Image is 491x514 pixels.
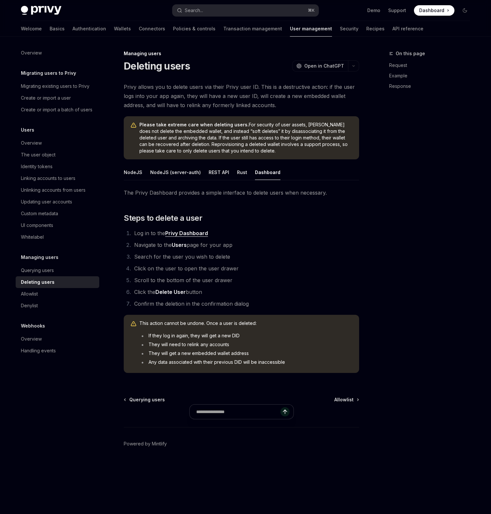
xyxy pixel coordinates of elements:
[290,21,332,37] a: User management
[21,21,42,37] a: Welcome
[21,126,34,134] h5: Users
[21,278,55,286] div: Deleting users
[21,6,61,15] img: dark logo
[340,21,358,37] a: Security
[139,122,249,127] strong: Please take extreme care when deleting users.
[16,231,99,243] a: Whitelabel
[16,149,99,161] a: The user object
[50,21,65,37] a: Basics
[165,230,208,237] a: Privy Dashboard
[124,165,142,180] div: NodeJS
[308,8,315,13] span: ⌘ K
[21,210,58,217] div: Custom metadata
[255,165,280,180] div: Dashboard
[155,289,186,295] strong: Delete User
[132,229,359,238] li: Log in to the
[173,21,215,37] a: Policies & controls
[389,60,475,71] a: Request
[139,341,353,348] li: They will need to relink any accounts
[130,122,137,129] svg: Warning
[132,299,359,308] li: Confirm the deletion in the confirmation dialog
[21,163,53,170] div: Identity tokens
[21,106,92,114] div: Create or import a batch of users
[419,7,444,14] span: Dashboard
[16,333,99,345] a: Overview
[139,359,353,365] li: Any data associated with their previous DID will be inaccessible
[16,172,99,184] a: Linking accounts to users
[16,47,99,59] a: Overview
[132,264,359,273] li: Click on the user to open the user drawer
[16,196,99,208] a: Updating user accounts
[130,321,137,327] svg: Warning
[223,21,282,37] a: Transaction management
[367,7,380,14] a: Demo
[334,396,358,403] a: Allowlist
[16,92,99,104] a: Create or import a user
[21,335,42,343] div: Overview
[72,21,106,37] a: Authentication
[139,320,353,327] span: This action cannot be undone. Once a user is deleted:
[132,287,359,297] li: Click the button
[21,290,38,298] div: Allowlist
[21,233,44,241] div: Whitelabel
[16,300,99,312] a: Denylist
[21,221,53,229] div: UI components
[460,5,470,16] button: Toggle dark mode
[124,213,202,223] span: Steps to delete a user
[132,252,359,261] li: Search for the user you wish to delete
[21,266,54,274] div: Querying users
[196,405,280,419] input: Ask a question...
[334,396,354,403] span: Allowlist
[185,7,203,14] div: Search...
[139,21,165,37] a: Connectors
[389,71,475,81] a: Example
[280,407,290,416] button: Send message
[16,80,99,92] a: Migrating existing users to Privy
[16,137,99,149] a: Overview
[237,165,247,180] div: Rust
[132,276,359,285] li: Scroll to the bottom of the user drawer
[16,265,99,276] a: Querying users
[21,347,56,355] div: Handling events
[366,21,385,37] a: Recipes
[16,161,99,172] a: Identity tokens
[21,302,38,310] div: Denylist
[21,49,42,57] div: Overview
[16,276,99,288] a: Deleting users
[124,396,165,403] a: Querying users
[16,208,99,219] a: Custom metadata
[396,50,425,57] span: On this page
[21,94,71,102] div: Create or import a user
[150,165,201,180] div: NodeJS (server-auth)
[124,60,190,72] h1: Deleting users
[16,104,99,116] a: Create or import a batch of users
[16,184,99,196] a: Unlinking accounts from users
[139,350,353,357] li: They will get a new embedded wallet address
[304,63,344,69] span: Open in ChatGPT
[21,253,58,261] h5: Managing users
[129,396,165,403] span: Querying users
[139,121,353,154] span: For security of user assets, [PERSON_NAME] does not delete the embedded wallet, and instead “soft...
[124,188,359,197] span: The Privy Dashboard provides a simple interface to delete users when necessary.
[21,186,86,194] div: Unlinking accounts from users
[388,7,406,14] a: Support
[16,219,99,231] a: UI components
[21,139,42,147] div: Overview
[209,165,229,180] div: REST API
[21,69,76,77] h5: Migrating users to Privy
[21,174,75,182] div: Linking accounts to users
[389,81,475,91] a: Response
[16,288,99,300] a: Allowlist
[21,322,45,330] h5: Webhooks
[21,198,72,206] div: Updating user accounts
[292,60,348,72] button: Open in ChatGPT
[114,21,131,37] a: Wallets
[124,50,359,57] div: Managing users
[21,82,89,90] div: Migrating existing users to Privy
[132,240,359,249] li: Navigate to the page for your app
[172,242,187,248] strong: Users
[21,151,55,159] div: The user object
[16,345,99,357] a: Handling events
[139,332,353,339] li: If they log in again, they will get a new DID
[172,5,319,16] button: Open search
